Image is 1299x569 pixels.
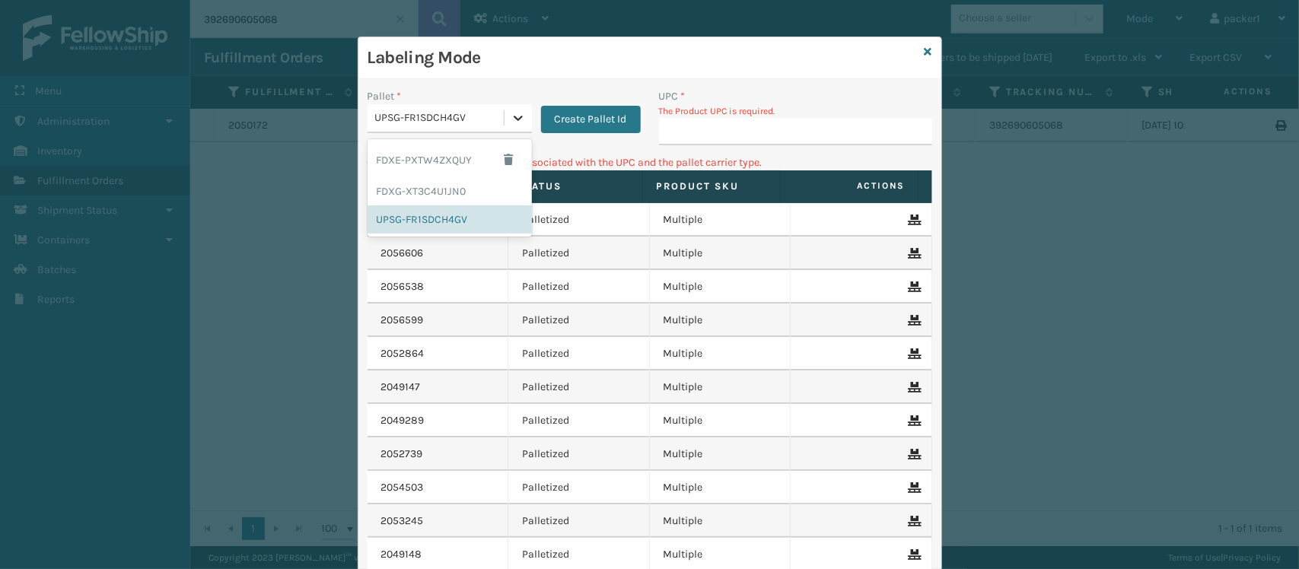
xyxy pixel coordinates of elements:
a: 2056599 [381,313,424,328]
td: Palletized [508,404,650,437]
td: Multiple [650,203,791,237]
p: Can't find any fulfillment orders associated with the UPC and the pallet carrier type. [368,154,932,170]
td: Palletized [508,237,650,270]
label: Pallet [368,88,402,104]
i: Remove From Pallet [909,482,918,493]
i: Remove From Pallet [909,516,918,526]
i: Remove From Pallet [909,315,918,326]
td: Multiple [650,437,791,471]
td: Multiple [650,404,791,437]
i: Remove From Pallet [909,449,918,459]
td: Palletized [508,370,650,404]
td: Palletized [508,203,650,237]
i: Remove From Pallet [909,382,918,393]
a: 2054503 [381,480,424,495]
td: Palletized [508,270,650,304]
label: Product SKU [657,180,766,193]
a: 2052864 [381,346,425,361]
a: 2053245 [381,513,424,529]
a: 2049148 [381,547,422,562]
td: Multiple [650,337,791,370]
button: Create Pallet Id [541,106,641,133]
i: Remove From Pallet [909,549,918,560]
p: The Product UPC is required. [659,104,932,118]
i: Remove From Pallet [909,415,918,426]
i: Remove From Pallet [909,348,918,359]
label: Status [519,180,629,193]
div: FDXE-PXTW4ZXQUY [368,142,532,177]
a: 2052739 [381,447,423,462]
div: UPSG-FR1SDCH4GV [375,110,505,126]
h3: Labeling Mode [368,46,919,69]
td: Palletized [508,337,650,370]
a: 2049147 [381,380,421,395]
td: Palletized [508,437,650,471]
td: Multiple [650,270,791,304]
i: Remove From Pallet [909,281,918,292]
a: 2056606 [381,246,424,261]
td: Multiple [650,504,791,538]
div: FDXG-XT3C4U1JN0 [368,177,532,205]
i: Remove From Pallet [909,248,918,259]
td: Multiple [650,237,791,270]
i: Remove From Pallet [909,215,918,225]
td: Multiple [650,471,791,504]
label: UPC [659,88,686,104]
td: Palletized [508,471,650,504]
a: 2056538 [381,279,425,294]
td: Multiple [650,304,791,337]
td: Multiple [650,370,791,404]
td: Palletized [508,504,650,538]
span: Actions [785,173,915,199]
div: UPSG-FR1SDCH4GV [368,205,532,234]
a: 2049289 [381,413,425,428]
td: Palletized [508,304,650,337]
